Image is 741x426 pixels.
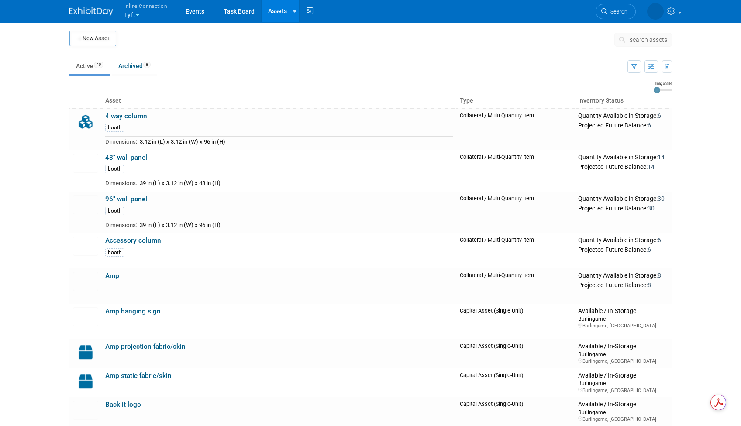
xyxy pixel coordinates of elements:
[105,124,124,132] div: booth
[578,416,668,423] div: Burlingame, [GEOGRAPHIC_DATA]
[578,237,668,244] div: Quantity Available in Storage:
[614,33,672,47] button: search assets
[654,81,672,86] div: Image Size
[73,343,98,362] img: Capital-Asset-Icon-2.png
[578,112,668,120] div: Quantity Available in Storage:
[578,203,668,213] div: Projected Future Balance:
[112,58,157,74] a: Archived8
[648,246,651,253] span: 6
[578,401,668,409] div: Available / In-Storage
[658,195,665,202] span: 30
[105,178,137,188] td: Dimensions:
[456,150,575,192] td: Collateral / Multi-Quantity Item
[578,379,668,387] div: Burlingame
[105,401,141,409] a: Backlit logo
[73,372,98,391] img: Capital-Asset-Icon-2.png
[578,307,668,315] div: Available / In-Storage
[105,220,137,230] td: Dimensions:
[140,138,225,145] span: 3.12 in (L) x 3.12 in (W) x 96 in (H)
[124,1,167,10] span: Inline Connection
[456,192,575,233] td: Collateral / Multi-Quantity Item
[578,272,668,280] div: Quantity Available in Storage:
[105,154,147,161] a: 48" wall panel
[578,195,668,203] div: Quantity Available in Storage:
[105,112,147,120] a: 4 way column
[140,222,221,228] span: 39 in (L) x 3.12 in (W) x 96 in (H)
[578,244,668,254] div: Projected Future Balance:
[140,180,221,186] span: 39 in (L) x 3.12 in (W) x 48 in (H)
[456,339,575,368] td: Capital Asset (Single-Unit)
[105,307,161,315] a: Amp hanging sign
[456,233,575,268] td: Collateral / Multi-Quantity Item
[105,165,124,173] div: booth
[658,154,665,161] span: 14
[578,387,668,394] div: Burlingame, [GEOGRAPHIC_DATA]
[69,31,116,46] button: New Asset
[578,161,668,171] div: Projected Future Balance:
[69,58,110,74] a: Active40
[658,272,661,279] span: 8
[105,248,124,257] div: booth
[456,304,575,339] td: Capital Asset (Single-Unit)
[456,93,575,108] th: Type
[105,372,172,380] a: Amp static fabric/skin
[648,122,651,129] span: 6
[578,358,668,364] div: Burlingame, [GEOGRAPHIC_DATA]
[596,4,636,19] a: Search
[578,372,668,380] div: Available / In-Storage
[630,36,667,43] span: search assets
[578,323,668,329] div: Burlingame, [GEOGRAPHIC_DATA]
[456,268,575,304] td: Collateral / Multi-Quantity Item
[658,237,661,244] span: 6
[456,108,575,150] td: Collateral / Multi-Quantity Item
[648,205,655,212] span: 30
[105,237,161,244] a: Accessory column
[69,7,113,16] img: ExhibitDay
[105,137,137,147] td: Dimensions:
[94,62,103,68] span: 40
[578,315,668,323] div: Burlingame
[648,163,655,170] span: 14
[105,343,186,350] a: Amp projection fabric/skin
[578,343,668,350] div: Available / In-Storage
[105,272,119,280] a: Amp
[456,368,575,397] td: Capital Asset (Single-Unit)
[658,112,661,119] span: 6
[578,154,668,161] div: Quantity Available in Storage:
[648,282,651,289] span: 8
[105,207,124,215] div: booth
[578,120,668,130] div: Projected Future Balance:
[578,350,668,358] div: Burlingame
[578,409,668,416] div: Burlingame
[607,8,627,15] span: Search
[578,280,668,289] div: Projected Future Balance:
[102,93,457,108] th: Asset
[647,3,664,20] img: Brian Lew
[105,195,147,203] a: 96" wall panel
[73,112,98,131] img: Collateral-Icon-2.png
[143,62,151,68] span: 8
